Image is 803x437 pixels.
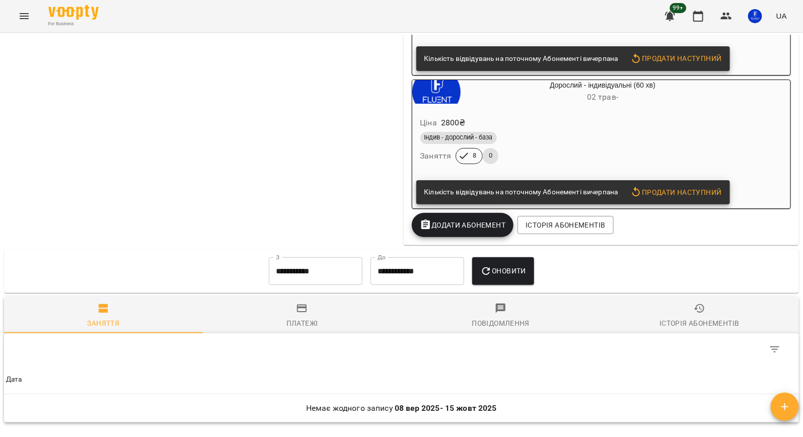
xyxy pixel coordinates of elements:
div: Кількість відвідувань на поточному Абонементі вичерпана [424,183,618,201]
div: Table Toolbar [4,333,799,366]
button: Продати наступний [626,183,726,201]
span: Індив - дорослий - база [420,133,497,142]
div: Дорослий - індивідуальні (60 хв) [461,80,745,104]
div: Історія абонементів [660,317,739,329]
span: Продати наступний [630,186,722,198]
span: Продати наступний [630,52,722,64]
span: 99+ [670,3,687,13]
p: 2800 ₴ [441,117,466,129]
span: 02 трав - [587,92,618,102]
img: Voopty Logo [48,5,99,20]
p: Немає жодного запису [6,402,797,414]
button: Оновити [472,257,534,285]
div: Кількість відвідувань на поточному Абонементі вичерпана [424,50,618,68]
button: UA [772,7,791,25]
button: Продати наступний [626,49,726,67]
button: Історія абонементів [518,216,613,234]
span: Дата [6,374,797,386]
div: Дата [6,374,22,386]
span: For Business [48,21,99,27]
b: 08 вер 2025 - 15 жовт 2025 [395,403,497,413]
span: 0 [483,151,498,160]
span: Історія абонементів [526,219,605,231]
h6: Ціна [420,116,437,130]
span: Додати Абонемент [420,219,506,231]
img: 2a2e594ce0aa90ba4ff24e9b402c8cdf.jpg [748,9,762,23]
div: Sort [6,374,22,386]
span: UA [776,11,787,21]
span: 8 [467,151,482,160]
div: Платежі [286,317,318,329]
h6: Заняття [420,149,452,163]
button: Menu [12,4,36,28]
div: Заняття [88,317,120,329]
div: Повідомлення [472,317,530,329]
button: Фільтр [763,337,787,361]
button: Додати Абонемент [412,213,514,237]
div: Дорослий - індивідуальні (60 хв) [412,80,461,104]
button: Дорослий - індивідуальні (60 хв)02 трав- Ціна2800₴Індив - дорослий - базаЗаняття80 [412,80,745,176]
span: Оновити [480,265,526,277]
